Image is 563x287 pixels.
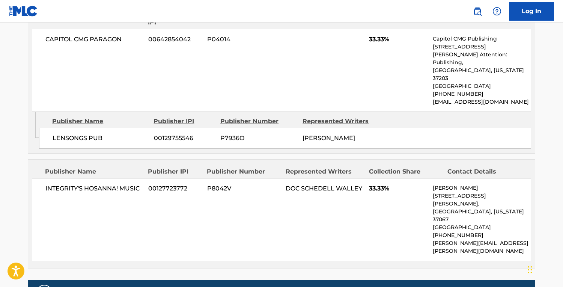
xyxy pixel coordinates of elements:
div: Publisher Name [45,167,142,176]
p: [PHONE_NUMBER] [433,231,531,239]
div: Drag [528,258,532,281]
div: Publisher Number [207,167,280,176]
p: Capitol CMG Publishing [433,35,531,43]
p: [GEOGRAPHIC_DATA] [433,82,531,90]
p: [PHONE_NUMBER] [433,90,531,98]
div: Collection Share [369,167,442,176]
div: Contact Details [447,167,520,176]
a: Log In [509,2,554,21]
p: [PERSON_NAME] [433,184,531,192]
span: 00129755546 [154,134,215,143]
p: [GEOGRAPHIC_DATA] [433,224,531,231]
a: Public Search [470,4,485,19]
p: [STREET_ADDRESS][PERSON_NAME] Attention: Publishing, [433,43,531,66]
div: Publisher Name [52,117,148,126]
div: Represented Writers [303,117,379,126]
p: [STREET_ADDRESS][PERSON_NAME], [433,192,531,208]
p: [GEOGRAPHIC_DATA], [US_STATE] 37203 [433,66,531,82]
span: INTEGRITY'S HOSANNA! MUSIC [45,184,143,193]
p: [GEOGRAPHIC_DATA], [US_STATE] 37067 [433,208,531,224]
div: Publisher IPI [148,167,201,176]
span: LENSONGS PUB [53,134,148,143]
span: [PERSON_NAME] [303,134,355,142]
p: [PERSON_NAME][EMAIL_ADDRESS][PERSON_NAME][DOMAIN_NAME] [433,239,531,255]
div: Publisher Number [220,117,297,126]
p: [EMAIL_ADDRESS][DOMAIN_NAME] [433,98,531,106]
span: 33.33% [369,35,427,44]
img: help [492,7,501,16]
span: 00127723772 [148,184,202,193]
span: P7936O [220,134,297,143]
span: 33.33% [369,184,427,193]
span: CAPITOL CMG PARAGON [45,35,143,44]
span: P8042V [207,184,280,193]
span: P04014 [207,35,280,44]
div: Help [489,4,504,19]
iframe: Chat Widget [525,251,563,287]
div: Represented Writers [286,167,363,176]
span: DOC SCHEDELL WALLEY [286,185,362,192]
img: search [473,7,482,16]
div: Publisher IPI [154,117,215,126]
img: MLC Logo [9,6,38,17]
span: 00642854042 [148,35,202,44]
